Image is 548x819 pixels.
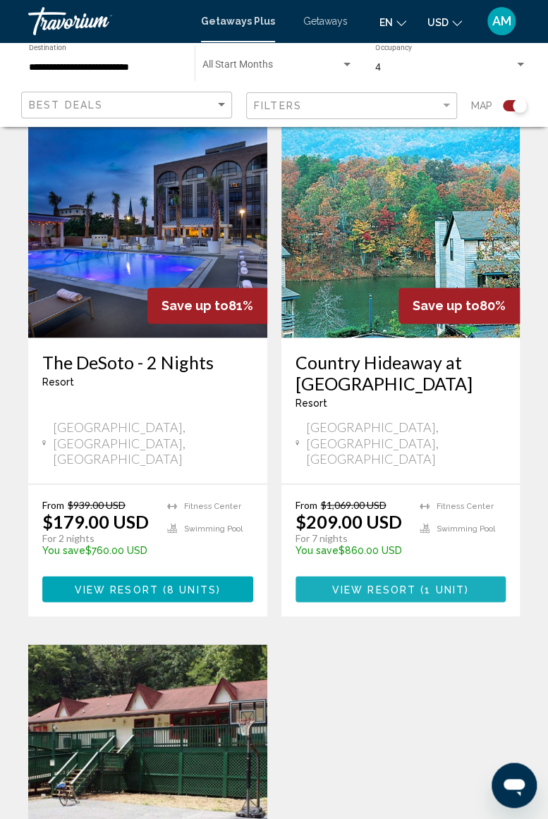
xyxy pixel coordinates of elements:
[42,510,149,531] p: $179.00 USD
[159,584,221,595] span: ( )
[296,398,327,409] span: Resort
[75,584,159,595] span: View Resort
[492,763,537,808] iframe: Button to launch messaging window
[483,6,520,36] button: User Menu
[427,12,462,32] button: Change currency
[425,584,465,595] span: 1 unit
[68,498,126,510] span: $939.00 USD
[471,96,492,116] span: Map
[413,298,480,313] span: Save up to
[147,288,267,324] div: 81%
[162,298,229,313] span: Save up to
[29,99,228,111] mat-select: Sort by
[254,100,302,111] span: Filters
[321,498,386,510] span: $1,069.00 USD
[296,576,506,602] button: View Resort(1 unit)
[379,17,393,28] span: en
[184,524,243,533] span: Swimming Pool
[296,531,406,544] p: For 7 nights
[184,501,241,510] span: Fitness Center
[296,544,406,555] p: $860.00 USD
[379,12,406,32] button: Change language
[201,16,275,27] a: Getaways Plus
[28,112,267,338] img: RR15E01X.jpg
[42,544,85,555] span: You save
[42,576,253,602] button: View Resort(8 units)
[332,584,416,595] span: View Resort
[167,584,217,595] span: 8 units
[296,510,402,531] p: $209.00 USD
[437,524,495,533] span: Swimming Pool
[53,419,252,466] span: [GEOGRAPHIC_DATA], [GEOGRAPHIC_DATA], [GEOGRAPHIC_DATA]
[42,544,153,555] p: $760.00 USD
[492,14,511,28] span: AM
[296,544,339,555] span: You save
[427,17,449,28] span: USD
[28,7,187,35] a: Travorium
[398,288,520,324] div: 80%
[306,419,506,466] span: [GEOGRAPHIC_DATA], [GEOGRAPHIC_DATA], [GEOGRAPHIC_DATA]
[437,501,494,510] span: Fitness Center
[29,99,103,111] span: Best Deals
[42,531,153,544] p: For 2 nights
[416,584,469,595] span: ( )
[303,16,348,27] a: Getaways
[296,498,317,510] span: From
[42,498,64,510] span: From
[296,352,506,394] a: Country Hideaway at [GEOGRAPHIC_DATA]
[246,92,457,121] button: Filter
[42,376,74,388] span: Resort
[281,112,520,338] img: 2085E01L.jpg
[375,61,381,73] span: 4
[42,352,253,373] a: The DeSoto - 2 Nights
